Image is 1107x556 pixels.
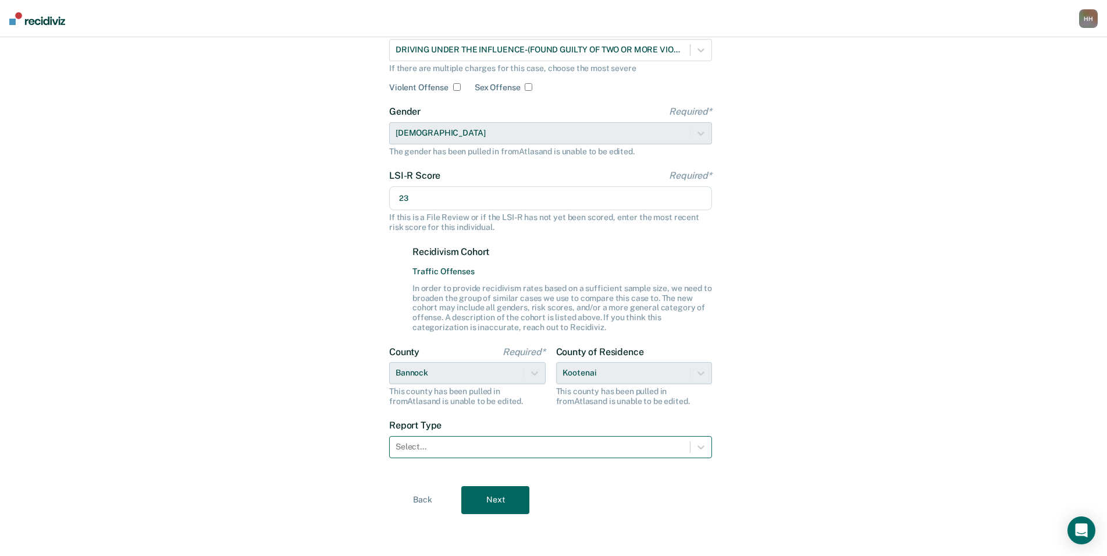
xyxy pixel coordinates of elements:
[389,147,712,157] div: The gender has been pulled in from Atlas and is unable to be edited.
[389,346,546,357] label: County
[475,83,520,93] label: Sex Offense
[412,267,712,277] span: Traffic Offenses
[503,346,546,357] span: Required*
[1079,9,1098,28] button: HH
[1067,516,1095,544] div: Open Intercom Messenger
[389,83,449,93] label: Violent Offense
[389,170,712,181] label: LSI-R Score
[412,246,712,257] label: Recidivism Cohort
[461,486,529,514] button: Next
[556,346,713,357] label: County of Residence
[389,486,457,514] button: Back
[669,106,712,117] span: Required*
[1079,9,1098,28] div: H H
[389,420,712,431] label: Report Type
[389,106,712,117] label: Gender
[389,387,546,406] div: This county has been pulled in from Atlas and is unable to be edited.
[556,387,713,406] div: This county has been pulled in from Atlas and is unable to be edited.
[389,63,712,73] div: If there are multiple charges for this case, choose the most severe
[389,213,712,232] div: If this is a File Review or if the LSI-R has not yet been scored, enter the most recent risk scor...
[669,170,712,181] span: Required*
[412,284,712,332] div: In order to provide recidivism rates based on a sufficient sample size, we need to broaden the gr...
[9,12,65,25] img: Recidiviz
